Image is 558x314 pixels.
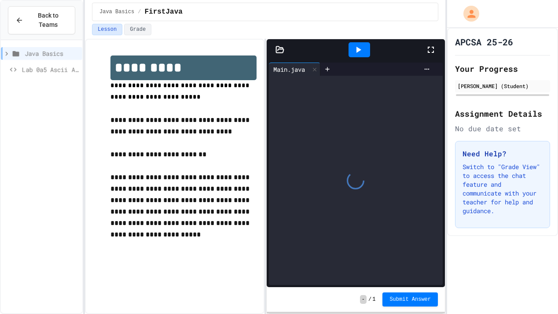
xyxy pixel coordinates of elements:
[368,296,371,303] span: /
[455,123,550,134] div: No due date set
[8,6,75,34] button: Back to Teams
[92,24,122,35] button: Lesson
[463,148,543,159] h3: Need Help?
[269,63,320,76] div: Main.java
[454,4,481,24] div: My Account
[455,63,550,75] h2: Your Progress
[269,65,309,74] div: Main.java
[455,36,513,48] h1: APCSA 25-26
[124,24,151,35] button: Grade
[360,295,367,304] span: -
[22,65,79,74] span: Lab 0a5 Ascii Art
[463,163,543,215] p: Switch to "Grade View" to access the chat feature and communicate with your teacher for help and ...
[99,8,134,15] span: Java Basics
[138,8,141,15] span: /
[144,7,182,17] span: FirstJava
[372,296,375,303] span: 1
[382,292,438,307] button: Submit Answer
[389,296,431,303] span: Submit Answer
[25,49,79,58] span: Java Basics
[458,82,547,90] div: [PERSON_NAME] (Student)
[455,107,550,120] h2: Assignment Details
[29,11,68,30] span: Back to Teams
